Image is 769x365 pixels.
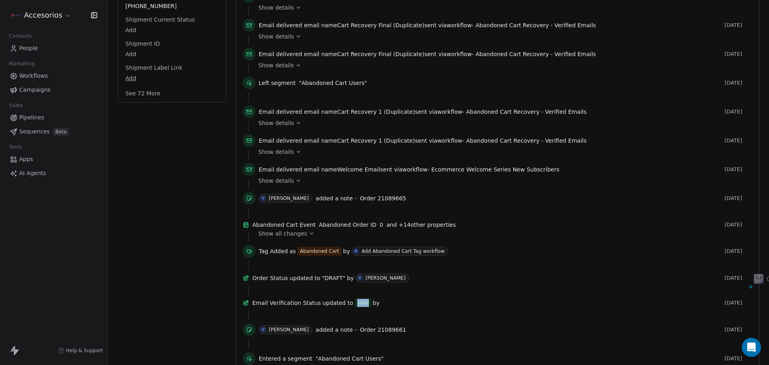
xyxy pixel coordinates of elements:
span: [DATE] [725,300,753,306]
span: [DATE] [725,22,753,28]
span: email name sent via workflow - [259,165,560,173]
span: Order 21089661 [360,327,406,333]
span: [DATE] [725,137,753,144]
span: Pipelines [19,113,44,122]
span: [DATE] [725,248,753,254]
span: Shipment Label Link [124,64,184,72]
span: Show details [258,148,294,156]
span: Show details [258,32,294,40]
span: Help & Support [66,347,103,354]
span: Order 21089665 [360,195,406,202]
span: Entered a segment [259,355,312,363]
div: [PERSON_NAME] [366,275,406,281]
span: Show all changes [258,230,307,238]
div: valid [357,299,369,307]
span: Email delivered [259,22,302,28]
span: "Abandoned Cart Users" [316,355,384,363]
span: email name sent via workflow - [259,137,587,145]
a: Workflows [6,69,101,83]
a: Show details [258,119,747,127]
a: Help & Support [58,347,103,354]
a: Show details [258,4,747,12]
span: Show details [258,177,294,185]
span: Cart Recovery 1 (Duplicate) [337,109,415,115]
span: Apps [19,155,33,163]
span: People [19,44,38,52]
span: [PHONE_NUMBER] [125,2,219,10]
span: added a note - [316,326,356,334]
button: Accesorios [10,8,72,22]
a: Order 21089661 [360,325,406,335]
span: Tag Added [259,247,288,255]
a: AI Agents [6,167,101,180]
span: Email delivered [259,109,302,115]
span: [DATE] [725,109,753,115]
span: as [290,247,296,255]
span: Cart Recovery Final (Duplicate) [337,51,425,57]
span: Abandoned Order ID [319,221,376,229]
span: [DATE] [725,275,753,281]
span: "Abandoned Cart Users" [299,79,367,87]
a: Apps [6,153,101,166]
span: Shipment Current Status [124,16,196,24]
span: by [347,274,354,282]
div: A [354,248,357,254]
span: email name sent via workflow - [259,108,587,116]
span: [DATE] [725,355,753,362]
span: updated to [290,274,320,282]
span: Cart Recovery Final (Duplicate) [337,22,425,28]
div: [PERSON_NAME] [269,327,309,333]
span: [DATE] [725,222,753,228]
span: Beta [53,128,69,136]
span: [DATE] [725,166,753,173]
span: Workflows [19,72,48,80]
span: Marketing [5,58,38,70]
span: by [373,299,380,307]
span: Accesorios [24,10,62,20]
a: SequencesBeta [6,125,101,138]
span: Abandoned Cart Recovery - Verified Emails [475,22,596,28]
div: V [358,275,361,281]
span: Ecommerce Welcome Series New Subscribers [431,166,560,173]
a: Show details [258,32,747,40]
span: Add [125,50,219,58]
img: Accesorios-AMZ-Logo.png [11,10,21,20]
div: V [262,327,265,333]
span: "DRAFT" [322,274,346,282]
span: Campaigns [19,86,50,94]
span: Email Verification Status [252,299,321,307]
span: Show details [258,61,294,69]
span: Sales [6,99,26,111]
div: V [262,195,265,202]
a: Campaigns [6,83,101,97]
a: People [6,42,101,55]
span: [DATE] [725,80,753,86]
a: Show all changes [258,230,747,238]
span: [DATE] [725,327,753,333]
span: email name sent via workflow - [259,21,596,29]
span: [DATE] [725,51,753,57]
span: added a note - [316,194,356,202]
div: [PERSON_NAME] [269,196,309,201]
div: Open Intercom Messenger [742,338,761,357]
span: Abandoned Cart Recovery - Verified Emails [466,109,587,115]
span: 0 [380,221,383,229]
span: Shipment ID [124,40,162,48]
a: Show details [258,177,747,185]
span: Sequences [19,127,50,136]
span: Email delivered [259,166,302,173]
span: Show details [258,119,294,127]
span: AI Agents [19,169,46,177]
span: Welcome Email [337,166,380,173]
span: Order Status [252,274,288,282]
span: [DATE] [725,195,753,202]
span: Add [125,74,219,82]
a: Show details [258,148,747,156]
span: Contacts [5,30,35,42]
span: Abandoned Cart Event [252,221,316,229]
span: Add [125,26,219,34]
span: Left segment [259,79,296,87]
span: Cart Recovery 1 (Duplicate) [337,137,415,144]
span: Abandoned Cart Recovery - Verified Emails [466,137,587,144]
div: Abandoned Cart [300,248,339,255]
